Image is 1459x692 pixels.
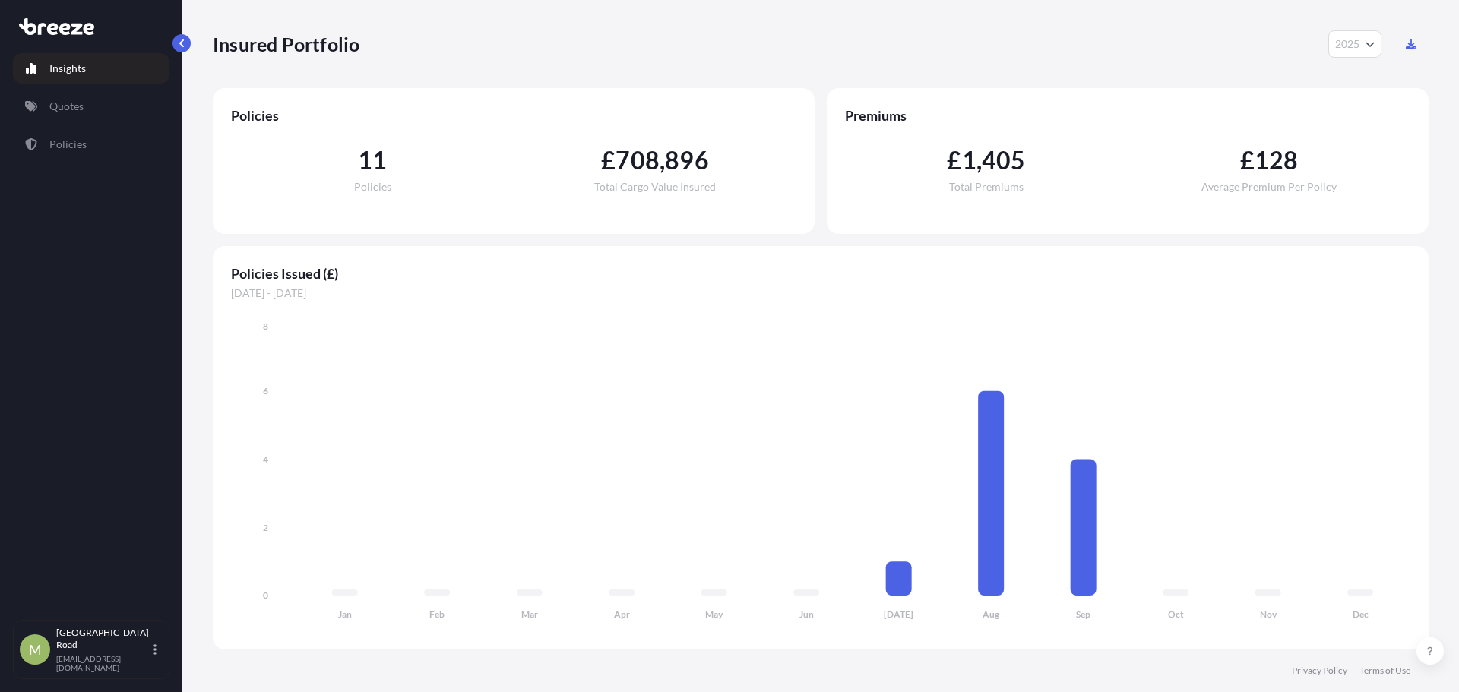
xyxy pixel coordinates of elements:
p: Insured Portfolio [213,32,359,56]
tspan: 2 [263,522,268,533]
span: Premiums [845,106,1410,125]
p: Quotes [49,99,84,114]
tspan: May [705,608,723,620]
tspan: Nov [1260,608,1277,620]
tspan: 4 [263,453,268,465]
tspan: Mar [521,608,538,620]
span: 2025 [1335,36,1359,52]
p: Insights [49,61,86,76]
span: 405 [982,148,1026,172]
tspan: 6 [263,385,268,397]
span: , [660,148,665,172]
tspan: [DATE] [884,608,913,620]
span: Policies [231,106,796,125]
span: Policies [354,182,391,192]
span: Average Premium Per Policy [1201,182,1337,192]
span: 128 [1255,148,1299,172]
span: £ [1240,148,1255,172]
tspan: Apr [614,608,630,620]
p: [EMAIL_ADDRESS][DOMAIN_NAME] [56,654,150,672]
tspan: 0 [263,589,268,601]
span: Total Cargo Value Insured [594,182,716,192]
span: 1 [962,148,976,172]
span: £ [947,148,961,172]
span: , [976,148,982,172]
a: Quotes [13,91,169,122]
tspan: Oct [1168,608,1184,620]
span: 11 [358,148,387,172]
a: Policies [13,129,169,160]
span: M [29,642,42,657]
span: Total Premiums [949,182,1024,192]
span: Policies Issued (£) [231,264,1410,283]
tspan: Aug [983,608,1000,620]
a: Privacy Policy [1292,665,1347,677]
p: [GEOGRAPHIC_DATA] Road [56,627,150,651]
tspan: Dec [1353,608,1369,620]
button: Year Selector [1328,30,1381,58]
tspan: 8 [263,321,268,332]
p: Policies [49,137,87,152]
tspan: Feb [429,608,445,620]
tspan: Jan [338,608,352,620]
span: 896 [665,148,709,172]
tspan: Sep [1076,608,1090,620]
tspan: Jun [799,608,814,620]
span: [DATE] - [DATE] [231,286,1410,301]
a: Terms of Use [1359,665,1410,677]
span: 708 [616,148,660,172]
a: Insights [13,53,169,84]
span: £ [601,148,616,172]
